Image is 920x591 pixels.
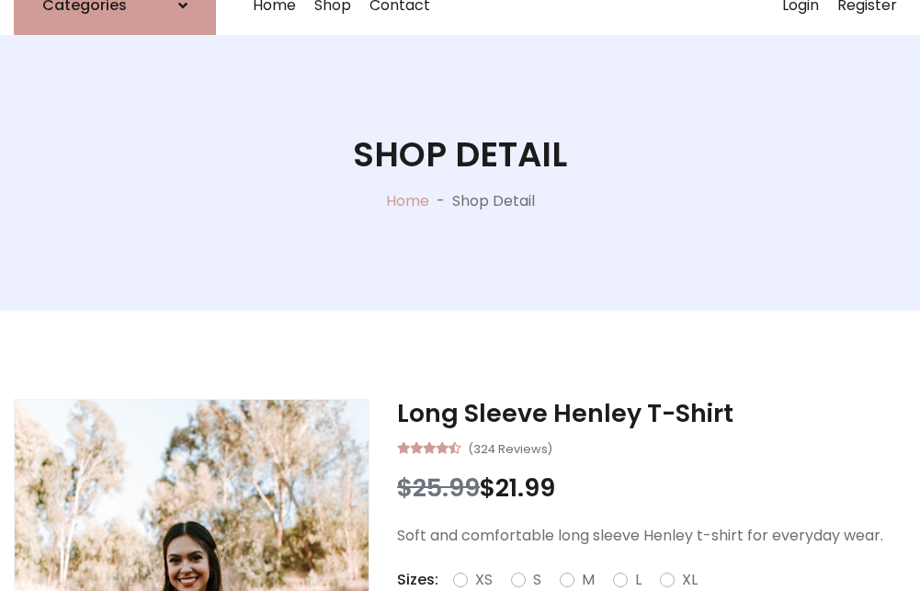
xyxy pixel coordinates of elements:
a: Home [386,190,429,211]
h1: Shop Detail [353,134,567,175]
label: XS [475,569,493,591]
label: S [533,569,541,591]
label: XL [682,569,698,591]
h3: $ [397,473,906,503]
small: (324 Reviews) [468,437,552,459]
span: 21.99 [495,471,555,505]
p: - [429,190,452,212]
span: $25.99 [397,471,480,505]
p: Soft and comfortable long sleeve Henley t-shirt for everyday wear. [397,525,906,547]
p: Sizes: [397,569,438,591]
label: L [635,569,642,591]
label: M [582,569,595,591]
p: Shop Detail [452,190,535,212]
h3: Long Sleeve Henley T-Shirt [397,399,906,428]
